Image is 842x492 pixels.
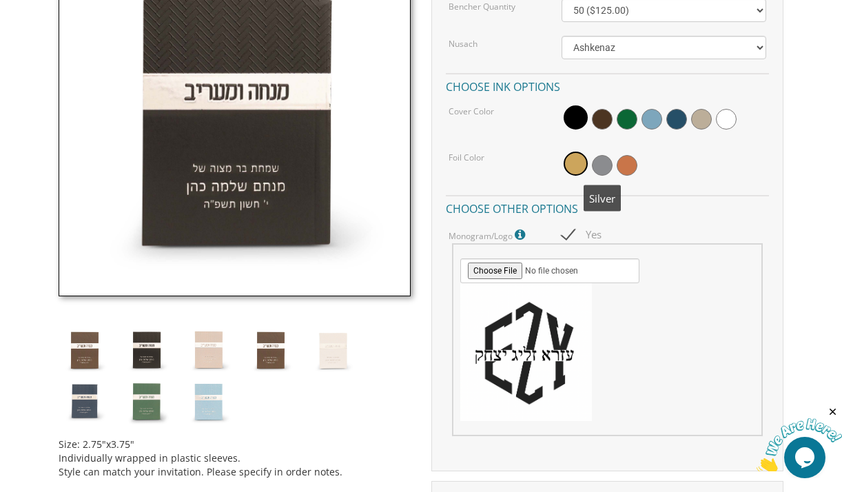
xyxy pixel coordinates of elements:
img: Style10.7_edit.jpg [121,376,172,427]
img: Style10.2.jpg [121,324,172,376]
img: AAAAAElFTkSuQmCC [460,283,593,421]
img: Style10.6.jpg [59,376,110,427]
div: Size: 2.75"x3.75" Individually wrapped in plastic sleeves. Style can match your invitation. Pleas... [59,427,411,479]
label: Foil Color [449,152,484,163]
label: Nusach [449,38,478,50]
span: Yes [562,226,602,243]
label: Bencher Quantity [449,1,515,12]
img: Style10.3.jpg [183,324,234,376]
label: Monogram/Logo [449,226,528,244]
h4: Choose other options [446,195,769,219]
label: Cover Color [449,105,494,117]
img: Style10.5.jpg [307,324,358,376]
img: Style10.4.jpg [59,324,110,376]
iframe: chat widget [757,406,842,471]
img: Style10.4.jpg [245,324,296,376]
h4: Choose ink options [446,73,769,97]
img: Style10.1.jpg [183,376,234,427]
